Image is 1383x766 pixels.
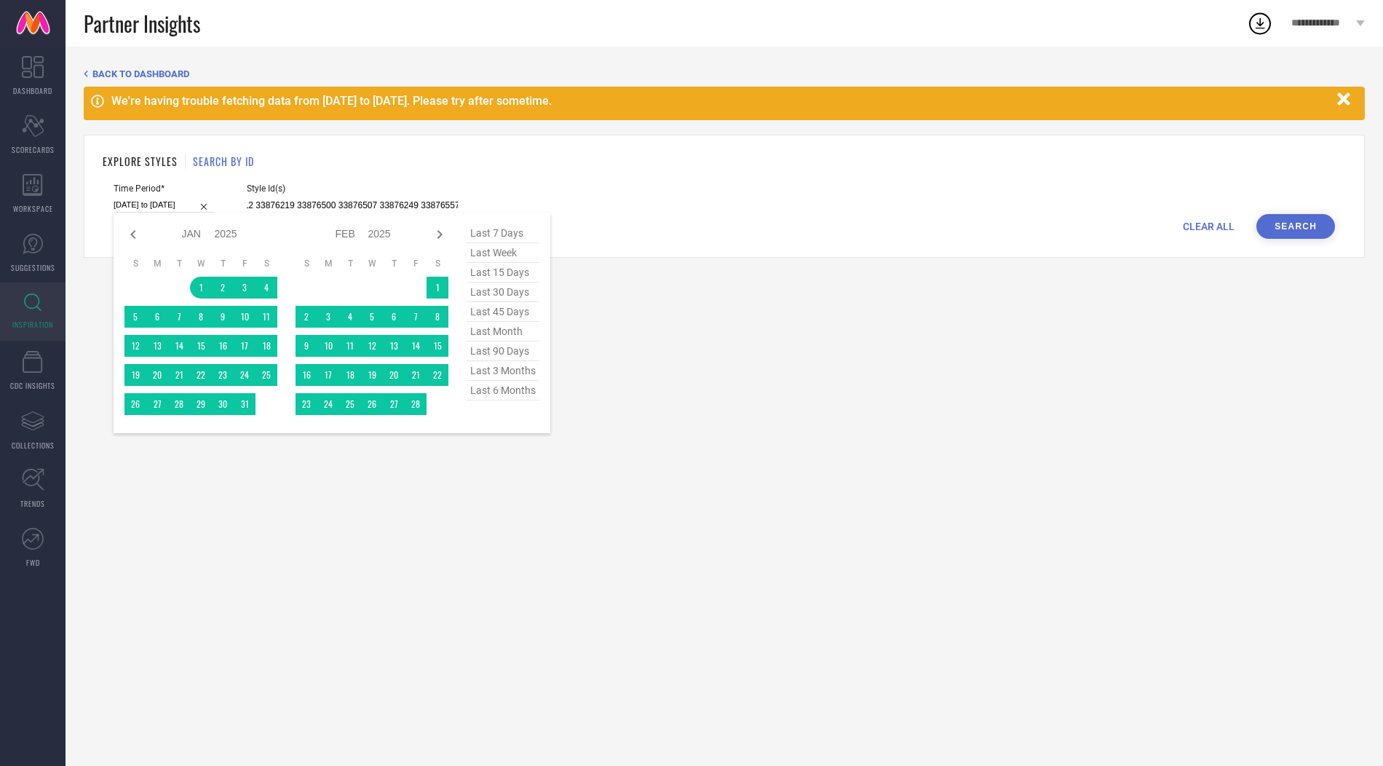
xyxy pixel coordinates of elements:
[467,243,539,263] span: last week
[146,335,168,357] td: Mon Jan 13 2025
[234,277,255,299] td: Fri Jan 03 2025
[467,302,539,322] span: last 45 days
[339,258,361,269] th: Tuesday
[405,306,427,328] td: Fri Feb 07 2025
[212,306,234,328] td: Thu Jan 09 2025
[13,203,53,214] span: WORKSPACE
[212,258,234,269] th: Thursday
[146,364,168,386] td: Mon Jan 20 2025
[405,393,427,415] td: Fri Feb 28 2025
[405,258,427,269] th: Friday
[296,258,317,269] th: Sunday
[467,341,539,361] span: last 90 days
[190,335,212,357] td: Wed Jan 15 2025
[193,154,254,169] h1: SEARCH BY ID
[103,154,178,169] h1: EXPLORE STYLES
[467,361,539,381] span: last 3 months
[168,335,190,357] td: Tue Jan 14 2025
[234,364,255,386] td: Fri Jan 24 2025
[405,364,427,386] td: Fri Feb 21 2025
[11,262,55,273] span: SUGGESTIONS
[92,68,189,79] span: BACK TO DASHBOARD
[124,393,146,415] td: Sun Jan 26 2025
[317,306,339,328] td: Mon Feb 03 2025
[114,183,214,194] span: Time Period*
[190,393,212,415] td: Wed Jan 29 2025
[12,440,55,451] span: COLLECTIONS
[383,258,405,269] th: Thursday
[405,335,427,357] td: Fri Feb 14 2025
[20,498,45,509] span: TRENDS
[124,226,142,243] div: Previous month
[255,277,277,299] td: Sat Jan 04 2025
[296,306,317,328] td: Sun Feb 02 2025
[146,393,168,415] td: Mon Jan 27 2025
[10,380,55,391] span: CDC INSIGHTS
[12,144,55,155] span: SCORECARDS
[467,381,539,400] span: last 6 months
[255,258,277,269] th: Saturday
[146,306,168,328] td: Mon Jan 06 2025
[361,258,383,269] th: Wednesday
[212,364,234,386] td: Thu Jan 23 2025
[234,258,255,269] th: Friday
[190,306,212,328] td: Wed Jan 08 2025
[427,306,448,328] td: Sat Feb 08 2025
[383,335,405,357] td: Thu Feb 13 2025
[339,306,361,328] td: Tue Feb 04 2025
[111,94,1330,108] div: We're having trouble fetching data from [DATE] to [DATE]. Please try after sometime.
[317,335,339,357] td: Mon Feb 10 2025
[383,306,405,328] td: Thu Feb 06 2025
[317,393,339,415] td: Mon Feb 24 2025
[361,306,383,328] td: Wed Feb 05 2025
[467,224,539,243] span: last 7 days
[190,364,212,386] td: Wed Jan 22 2025
[234,306,255,328] td: Fri Jan 10 2025
[247,183,458,194] span: Style Id(s)
[361,335,383,357] td: Wed Feb 12 2025
[168,393,190,415] td: Tue Jan 28 2025
[296,364,317,386] td: Sun Feb 16 2025
[296,335,317,357] td: Sun Feb 09 2025
[427,277,448,299] td: Sat Feb 01 2025
[190,258,212,269] th: Wednesday
[339,393,361,415] td: Tue Feb 25 2025
[26,557,40,568] span: FWD
[255,364,277,386] td: Sat Jan 25 2025
[124,335,146,357] td: Sun Jan 12 2025
[467,263,539,283] span: last 15 days
[1256,214,1335,239] button: Search
[427,258,448,269] th: Saturday
[427,364,448,386] td: Sat Feb 22 2025
[114,197,214,213] input: Select time period
[317,258,339,269] th: Monday
[296,393,317,415] td: Sun Feb 23 2025
[212,335,234,357] td: Thu Jan 16 2025
[431,226,448,243] div: Next month
[168,258,190,269] th: Tuesday
[339,335,361,357] td: Tue Feb 11 2025
[383,393,405,415] td: Thu Feb 27 2025
[190,277,212,299] td: Wed Jan 01 2025
[124,258,146,269] th: Sunday
[383,364,405,386] td: Thu Feb 20 2025
[1247,10,1273,36] div: Open download list
[84,68,1365,79] div: Back TO Dashboard
[13,85,52,96] span: DASHBOARD
[427,335,448,357] td: Sat Feb 15 2025
[146,258,168,269] th: Monday
[124,306,146,328] td: Sun Jan 05 2025
[234,393,255,415] td: Fri Jan 31 2025
[84,9,200,39] span: Partner Insights
[255,306,277,328] td: Sat Jan 11 2025
[361,393,383,415] td: Wed Feb 26 2025
[212,277,234,299] td: Thu Jan 02 2025
[124,364,146,386] td: Sun Jan 19 2025
[212,393,234,415] td: Thu Jan 30 2025
[12,319,53,330] span: INSPIRATION
[247,197,458,214] input: Enter comma separated style ids e.g. 12345, 67890
[168,364,190,386] td: Tue Jan 21 2025
[467,283,539,302] span: last 30 days
[317,364,339,386] td: Mon Feb 17 2025
[255,335,277,357] td: Sat Jan 18 2025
